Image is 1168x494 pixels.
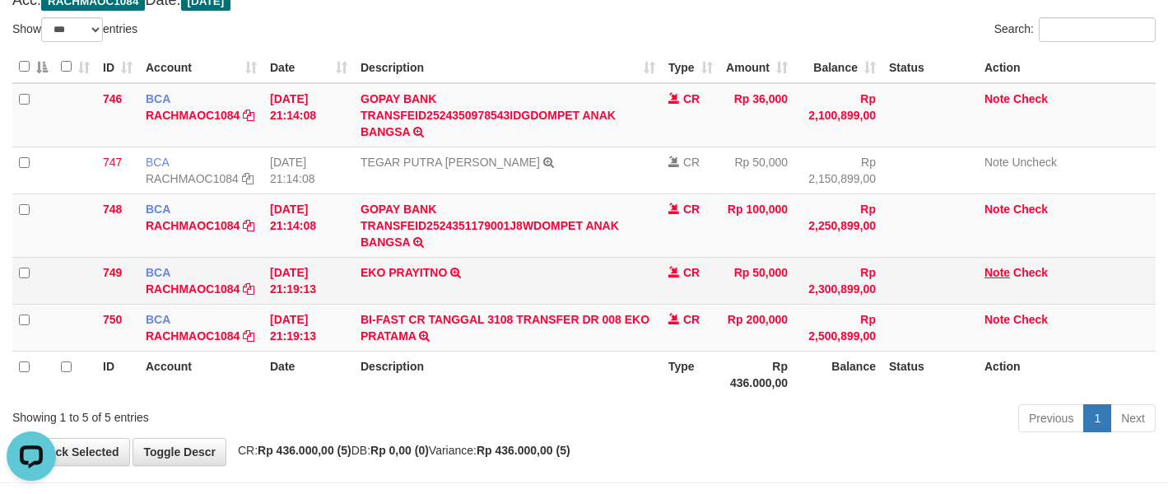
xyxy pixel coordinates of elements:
[1013,203,1048,216] a: Check
[354,351,662,398] th: Description
[984,156,1009,169] a: Note
[719,351,794,398] th: Rp 436.000,00
[994,17,1156,42] label: Search:
[242,172,254,185] a: Copy RACHMAOC1084 to clipboard
[794,351,882,398] th: Balance
[794,193,882,257] td: Rp 2,250,899,00
[96,351,139,398] th: ID
[1013,313,1048,326] a: Check
[263,51,354,83] th: Date: activate to sort column ascending
[719,147,794,193] td: Rp 50,000
[984,203,1010,216] a: Note
[258,444,351,457] strong: Rp 436.000,00 (5)
[103,266,122,279] span: 749
[662,51,719,83] th: Type: activate to sort column ascending
[243,109,254,122] a: Copy RACHMAOC1084 to clipboard
[882,51,978,83] th: Status
[54,51,96,83] th: : activate to sort column ascending
[683,156,700,169] span: CR
[263,351,354,398] th: Date
[978,351,1156,398] th: Action
[146,219,240,232] a: RACHMAOC1084
[794,51,882,83] th: Balance: activate to sort column ascending
[882,351,978,398] th: Status
[263,83,354,147] td: [DATE] 21:14:08
[683,313,700,326] span: CR
[361,313,649,343] a: BI-FAST CR TANGGAL 3108 TRANSFER DR 008 EKO PRATAMA
[683,203,700,216] span: CR
[146,203,170,216] span: BCA
[794,83,882,147] td: Rp 2,100,899,00
[146,266,170,279] span: BCA
[719,193,794,257] td: Rp 100,000
[146,329,240,343] a: RACHMAOC1084
[370,444,429,457] strong: Rp 0,00 (0)
[719,83,794,147] td: Rp 36,000
[1013,92,1048,105] a: Check
[477,444,570,457] strong: Rp 436.000,00 (5)
[683,92,700,105] span: CR
[794,147,882,193] td: Rp 2,150,899,00
[263,193,354,257] td: [DATE] 21:14:08
[146,109,240,122] a: RACHMAOC1084
[361,203,619,249] a: GOPAY BANK TRANSFEID2524351179001J8WDOMPET ANAK BANGSA
[984,92,1010,105] a: Note
[719,257,794,304] td: Rp 50,000
[354,51,662,83] th: Description: activate to sort column ascending
[243,219,254,232] a: Copy RACHMAOC1084 to clipboard
[1018,404,1084,432] a: Previous
[1039,17,1156,42] input: Search:
[794,304,882,351] td: Rp 2,500,899,00
[263,304,354,351] td: [DATE] 21:19:13
[139,51,263,83] th: Account: activate to sort column ascending
[146,282,240,296] a: RACHMAOC1084
[361,266,447,279] a: EKO PRAYITNO
[146,172,239,185] a: RACHMAOC1084
[683,266,700,279] span: CR
[1013,266,1048,279] a: Check
[794,257,882,304] td: Rp 2,300,899,00
[1083,404,1111,432] a: 1
[103,92,122,105] span: 746
[263,257,354,304] td: [DATE] 21:19:13
[7,7,56,56] button: Open LiveChat chat widget
[103,203,122,216] span: 748
[96,51,139,83] th: ID: activate to sort column ascending
[139,351,263,398] th: Account
[243,282,254,296] a: Copy RACHMAOC1084 to clipboard
[103,313,122,326] span: 750
[361,92,616,138] a: GOPAY BANK TRANSFEID2524350978543IDGDOMPET ANAK BANGSA
[719,51,794,83] th: Amount: activate to sort column ascending
[12,403,474,426] div: Showing 1 to 5 of 5 entries
[662,351,719,398] th: Type
[1012,156,1056,169] a: Uncheck
[12,51,54,83] th: : activate to sort column descending
[230,444,570,457] span: CR: DB: Variance:
[263,147,354,193] td: [DATE] 21:14:08
[103,156,122,169] span: 747
[146,313,170,326] span: BCA
[1110,404,1156,432] a: Next
[984,313,1010,326] a: Note
[146,156,169,169] span: BCA
[41,17,103,42] select: Showentries
[243,329,254,343] a: Copy RACHMAOC1084 to clipboard
[978,51,1156,83] th: Action
[133,438,226,466] a: Toggle Descr
[984,266,1010,279] a: Note
[12,438,130,466] a: Check Selected
[146,92,170,105] span: BCA
[12,17,137,42] label: Show entries
[361,156,540,169] a: TEGAR PUTRA [PERSON_NAME]
[719,304,794,351] td: Rp 200,000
